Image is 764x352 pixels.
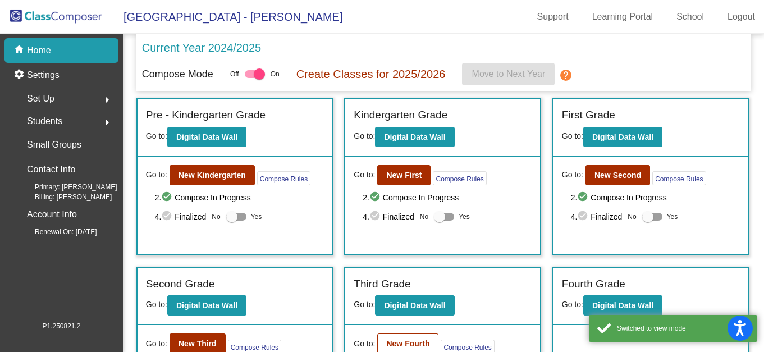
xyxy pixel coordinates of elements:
p: Create Classes for 2025/2026 [296,66,446,83]
b: New Third [179,339,217,348]
span: Yes [459,210,470,223]
span: On [271,69,280,79]
div: Switched to view mode [617,323,749,333]
button: Digital Data Wall [583,127,662,147]
p: Small Groups [27,137,81,153]
span: Go to: [354,338,375,350]
span: No [420,212,428,222]
p: Home [27,44,51,57]
button: New First [377,165,431,185]
span: Go to: [354,131,375,140]
b: Digital Data Wall [176,132,237,141]
span: 4. Finalized [571,210,623,223]
mat-icon: settings [13,68,27,82]
mat-icon: check_circle [577,191,591,204]
mat-icon: help [559,68,573,82]
span: 4. Finalized [363,210,414,223]
p: Account Info [27,207,77,222]
b: New Fourth [386,339,429,348]
a: Support [528,8,578,26]
span: 2. Compose In Progress [571,191,740,204]
span: No [212,212,220,222]
span: 4. Finalized [155,210,207,223]
label: First Grade [562,107,615,124]
b: New Second [594,171,641,180]
span: Go to: [562,131,583,140]
button: Digital Data Wall [583,295,662,316]
label: Fourth Grade [562,276,625,292]
span: Go to: [146,169,167,181]
span: Move to Next Year [472,69,546,79]
p: Compose Mode [142,67,213,82]
button: New Kindergarten [170,165,255,185]
mat-icon: home [13,44,27,57]
span: 2. Compose In Progress [155,191,324,204]
b: Digital Data Wall [592,132,653,141]
p: Settings [27,68,60,82]
span: Go to: [354,169,375,181]
span: Go to: [562,169,583,181]
p: Contact Info [27,162,75,177]
span: [GEOGRAPHIC_DATA] - [PERSON_NAME] [112,8,342,26]
label: Third Grade [354,276,410,292]
b: Digital Data Wall [592,301,653,310]
button: Digital Data Wall [375,295,454,316]
mat-icon: arrow_right [100,93,114,107]
span: Off [230,69,239,79]
span: No [628,212,636,222]
span: 2. Compose In Progress [363,191,532,204]
mat-icon: arrow_right [100,116,114,129]
p: Current Year 2024/2025 [142,39,261,56]
span: Yes [251,210,262,223]
span: Yes [667,210,678,223]
span: Students [27,113,62,129]
a: Logout [719,8,764,26]
a: School [667,8,713,26]
button: Digital Data Wall [375,127,454,147]
span: Go to: [146,300,167,309]
a: Learning Portal [583,8,662,26]
label: Pre - Kindergarten Grade [146,107,266,124]
span: Renewal On: [DATE] [17,227,97,237]
button: Compose Rules [257,171,310,185]
span: Billing: [PERSON_NAME] [17,192,112,202]
b: New First [386,171,422,180]
button: Digital Data Wall [167,127,246,147]
span: Go to: [146,338,167,350]
button: New Second [585,165,650,185]
mat-icon: check_circle [369,191,383,204]
b: Digital Data Wall [384,132,445,141]
button: Compose Rules [433,171,486,185]
mat-icon: check_circle [161,191,175,204]
b: New Kindergarten [179,171,246,180]
span: Set Up [27,91,54,107]
b: Digital Data Wall [384,301,445,310]
button: Compose Rules [652,171,706,185]
mat-icon: check_circle [369,210,383,223]
button: Digital Data Wall [167,295,246,316]
span: Go to: [146,131,167,140]
label: Kindergarten Grade [354,107,447,124]
b: Digital Data Wall [176,301,237,310]
span: Go to: [562,300,583,309]
span: Primary: [PERSON_NAME] [17,182,117,192]
mat-icon: check_circle [161,210,175,223]
button: Move to Next Year [462,63,555,85]
mat-icon: check_circle [577,210,591,223]
span: Go to: [354,300,375,309]
label: Second Grade [146,276,215,292]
